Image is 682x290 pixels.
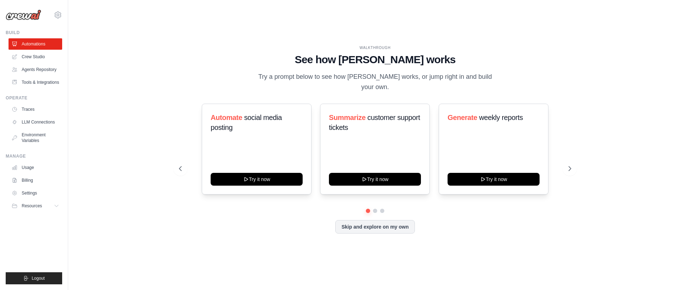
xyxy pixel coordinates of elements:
[6,10,41,20] img: Logo
[448,173,540,186] button: Try it now
[6,95,62,101] div: Operate
[179,45,571,50] div: WALKTHROUGH
[9,129,62,146] a: Environment Variables
[329,173,421,186] button: Try it now
[479,114,523,121] span: weekly reports
[329,114,366,121] span: Summarize
[9,200,62,212] button: Resources
[6,272,62,284] button: Logout
[329,114,420,131] span: customer support tickets
[9,77,62,88] a: Tools & Integrations
[448,114,477,121] span: Generate
[335,220,415,234] button: Skip and explore on my own
[6,153,62,159] div: Manage
[9,187,62,199] a: Settings
[9,64,62,75] a: Agents Repository
[32,275,45,281] span: Logout
[9,38,62,50] a: Automations
[9,116,62,128] a: LLM Connections
[6,30,62,35] div: Build
[179,53,571,66] h1: See how [PERSON_NAME] works
[9,51,62,62] a: Crew Studio
[9,104,62,115] a: Traces
[211,114,242,121] span: Automate
[256,72,494,93] p: Try a prompt below to see how [PERSON_NAME] works, or jump right in and build your own.
[211,114,282,131] span: social media posting
[211,173,303,186] button: Try it now
[9,175,62,186] a: Billing
[9,162,62,173] a: Usage
[22,203,42,209] span: Resources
